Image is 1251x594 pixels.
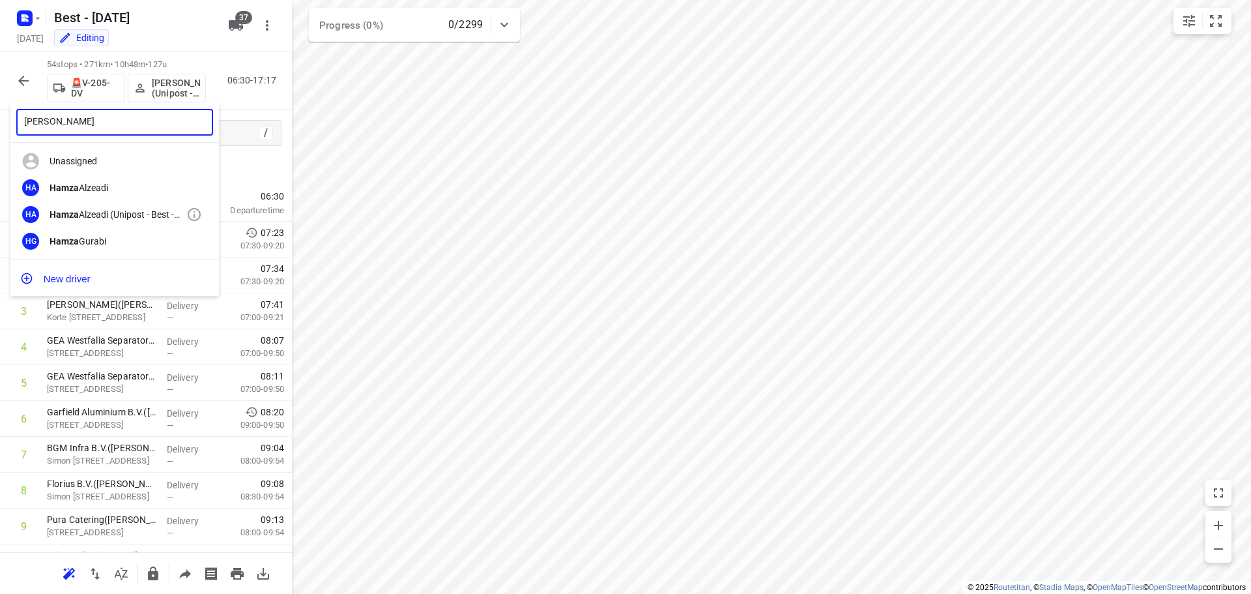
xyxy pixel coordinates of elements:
div: Gurabi [50,236,186,246]
b: Hamza [50,183,79,193]
div: HA [22,179,39,196]
div: Unassigned [10,148,219,175]
button: New driver [10,265,219,291]
div: HAHamzaAlzeadi (Unipost - Best - ZZP) [10,201,219,228]
b: Hamza [50,236,79,246]
div: HAHamzaAlzeadi [10,175,219,201]
div: HA [22,206,39,223]
input: Assign to... [16,109,213,136]
b: Hamza [50,209,79,220]
div: HG [22,233,39,250]
div: HGHamzaGurabi [10,228,219,254]
div: Unassigned [50,156,186,166]
div: Alzeadi [50,183,186,193]
div: Hamza Alzeadi (Unipost - Best - ZZP) [50,209,186,220]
